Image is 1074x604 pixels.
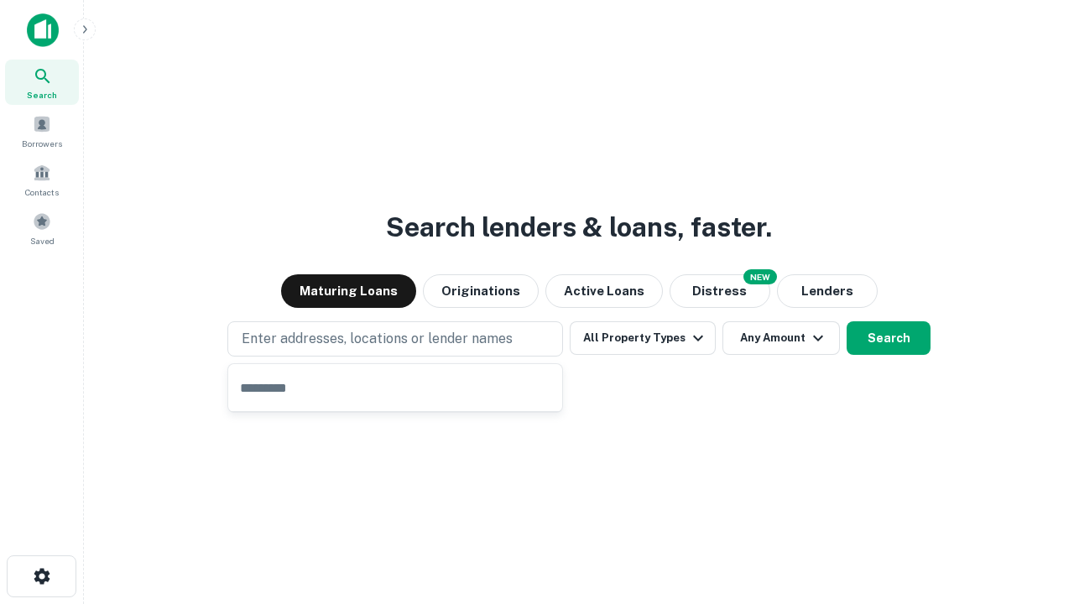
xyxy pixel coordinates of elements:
iframe: Chat Widget [990,470,1074,550]
button: Search distressed loans with lien and other non-mortgage details. [670,274,770,308]
span: Contacts [25,185,59,199]
a: Borrowers [5,108,79,154]
a: Contacts [5,157,79,202]
button: Maturing Loans [281,274,416,308]
button: Search [847,321,931,355]
span: Borrowers [22,137,62,150]
p: Enter addresses, locations or lender names [242,329,513,349]
div: NEW [743,269,777,284]
button: Lenders [777,274,878,308]
button: Enter addresses, locations or lender names [227,321,563,357]
img: capitalize-icon.png [27,13,59,47]
button: Active Loans [545,274,663,308]
span: Saved [30,234,55,247]
span: Search [27,88,57,102]
button: All Property Types [570,321,716,355]
a: Saved [5,206,79,251]
h3: Search lenders & loans, faster. [386,207,772,247]
button: Any Amount [722,321,840,355]
a: Search [5,60,79,105]
button: Originations [423,274,539,308]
